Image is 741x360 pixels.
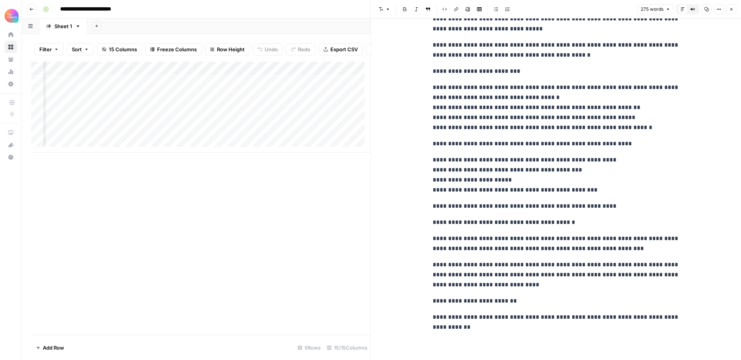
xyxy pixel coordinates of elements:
span: Add Row [43,344,64,352]
span: Undo [265,45,278,53]
button: Undo [253,43,283,56]
button: Workspace: Alliance [5,6,17,25]
span: 275 words [641,6,663,13]
a: Sheet 1 [39,19,87,34]
span: Row Height [217,45,245,53]
span: 15 Columns [109,45,137,53]
button: Help + Support [5,151,17,163]
img: Alliance Logo [5,9,19,23]
button: Freeze Columns [145,43,202,56]
button: 275 words [637,4,674,14]
button: Export CSV [318,43,363,56]
span: Redo [298,45,310,53]
button: Row Height [205,43,250,56]
div: Sheet 1 [54,22,72,30]
a: Browse [5,41,17,53]
span: Sort [72,45,82,53]
a: Your Data [5,53,17,66]
span: Export CSV [330,45,358,53]
button: Filter [34,43,64,56]
a: AirOps Academy [5,126,17,139]
button: 15 Columns [97,43,142,56]
span: Filter [39,45,52,53]
button: What's new? [5,139,17,151]
span: Freeze Columns [157,45,197,53]
div: 15/15 Columns [324,341,370,354]
button: Add Row [31,341,69,354]
a: Settings [5,78,17,90]
div: 5 Rows [294,341,324,354]
button: Redo [286,43,315,56]
a: Home [5,29,17,41]
a: Usage [5,66,17,78]
button: Sort [67,43,94,56]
